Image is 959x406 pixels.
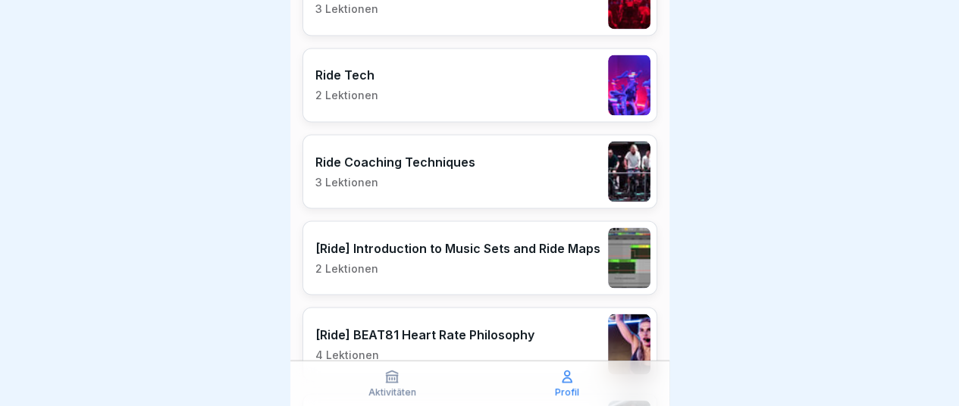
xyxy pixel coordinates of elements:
p: 4 Lektionen [315,348,534,361]
p: Ride Tech [315,67,378,83]
p: 2 Lektionen [315,89,378,102]
p: Profil [555,387,579,398]
p: Ride Coaching Techniques [315,154,475,169]
a: [Ride] Introduction to Music Sets and Ride Maps2 Lektionen [302,220,657,295]
p: [Ride] Introduction to Music Sets and Ride Maps [315,240,600,255]
img: k33e72e0r7uqsp17zoyd2qrn.png [608,314,650,374]
img: dypdqtxvjscxu110art94bl5.png [608,227,650,288]
p: Aktivitäten [368,387,416,398]
img: q374jdbmm7lnjdg3939qvwjm.png [608,141,650,201]
a: Ride Tech2 Lektionen [302,48,657,122]
a: [Ride] BEAT81 Heart Rate Philosophy4 Lektionen [302,307,657,381]
p: 3 Lektionen [315,2,422,16]
p: 2 Lektionen [315,261,600,275]
img: vo6qhssa0g1ejjlbymltehny.png [608,55,650,115]
a: Ride Coaching Techniques3 Lektionen [302,134,657,208]
p: 3 Lektionen [315,175,475,189]
p: [Ride] BEAT81 Heart Rate Philosophy [315,326,534,342]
